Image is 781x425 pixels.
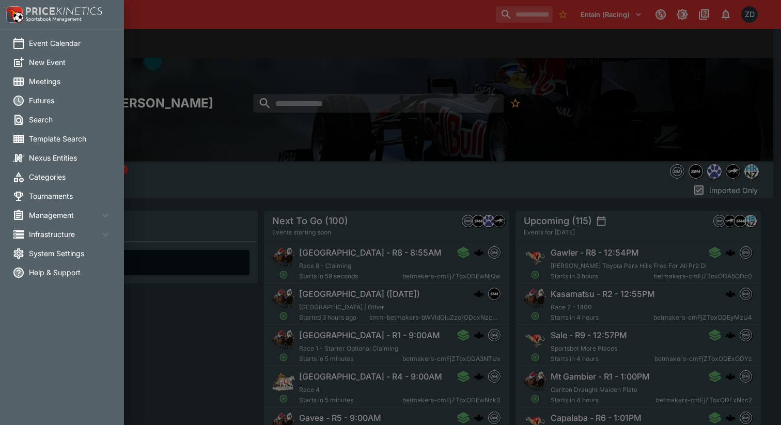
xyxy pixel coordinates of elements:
span: Meetings [29,76,112,87]
span: Help & Support [29,267,112,278]
span: System Settings [29,248,112,259]
img: Sportsbook Management [26,17,82,22]
img: PriceKinetics Logo [3,4,24,25]
span: Template Search [29,133,112,144]
span: Infrastructure [29,229,99,240]
span: Categories [29,171,112,182]
img: PriceKinetics [26,7,102,15]
span: Search [29,114,112,125]
span: New Event [29,57,112,68]
span: Management [29,210,99,221]
span: Futures [29,95,112,106]
span: Nexus Entities [29,152,112,163]
span: Tournaments [29,191,112,201]
span: Event Calendar [29,38,112,49]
